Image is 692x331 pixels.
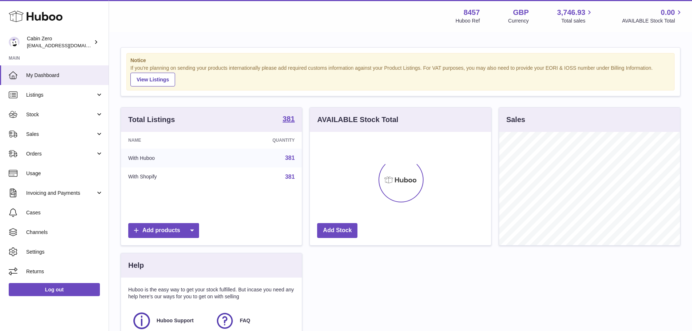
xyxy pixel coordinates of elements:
span: 3,746.93 [557,8,586,17]
span: Settings [26,249,103,255]
div: Cabin Zero [27,35,92,49]
strong: GBP [513,8,529,17]
span: FAQ [240,317,250,324]
span: Returns [26,268,103,275]
span: [EMAIL_ADDRESS][DOMAIN_NAME] [27,43,107,48]
a: Log out [9,283,100,296]
span: Huboo Support [157,317,194,324]
span: Listings [26,92,96,98]
img: internalAdmin-8457@internal.huboo.com [9,37,20,48]
a: Add Stock [317,223,357,238]
span: Stock [26,111,96,118]
p: Huboo is the easy way to get your stock fulfilled. But incase you need any help here's our ways f... [128,286,295,300]
a: 3,746.93 Total sales [557,8,594,24]
span: Usage [26,170,103,177]
th: Quantity [219,132,302,149]
span: Channels [26,229,103,236]
td: With Shopify [121,167,219,186]
span: AVAILABLE Stock Total [622,17,683,24]
h3: Help [128,261,144,270]
span: Invoicing and Payments [26,190,96,197]
a: View Listings [130,73,175,86]
strong: Notice [130,57,671,64]
a: Add products [128,223,199,238]
a: 381 [283,115,295,124]
h3: Sales [506,115,525,125]
span: Cases [26,209,103,216]
td: With Huboo [121,149,219,167]
a: FAQ [215,311,291,331]
span: 0.00 [661,8,675,17]
strong: 381 [283,115,295,122]
a: 0.00 AVAILABLE Stock Total [622,8,683,24]
a: 381 [285,155,295,161]
a: Huboo Support [132,311,208,331]
h3: Total Listings [128,115,175,125]
span: Total sales [561,17,594,24]
h3: AVAILABLE Stock Total [317,115,398,125]
a: 381 [285,174,295,180]
div: Huboo Ref [456,17,480,24]
div: If you're planning on sending your products internationally please add required customs informati... [130,65,671,86]
span: Orders [26,150,96,157]
div: Currency [508,17,529,24]
span: My Dashboard [26,72,103,79]
strong: 8457 [464,8,480,17]
span: Sales [26,131,96,138]
th: Name [121,132,219,149]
